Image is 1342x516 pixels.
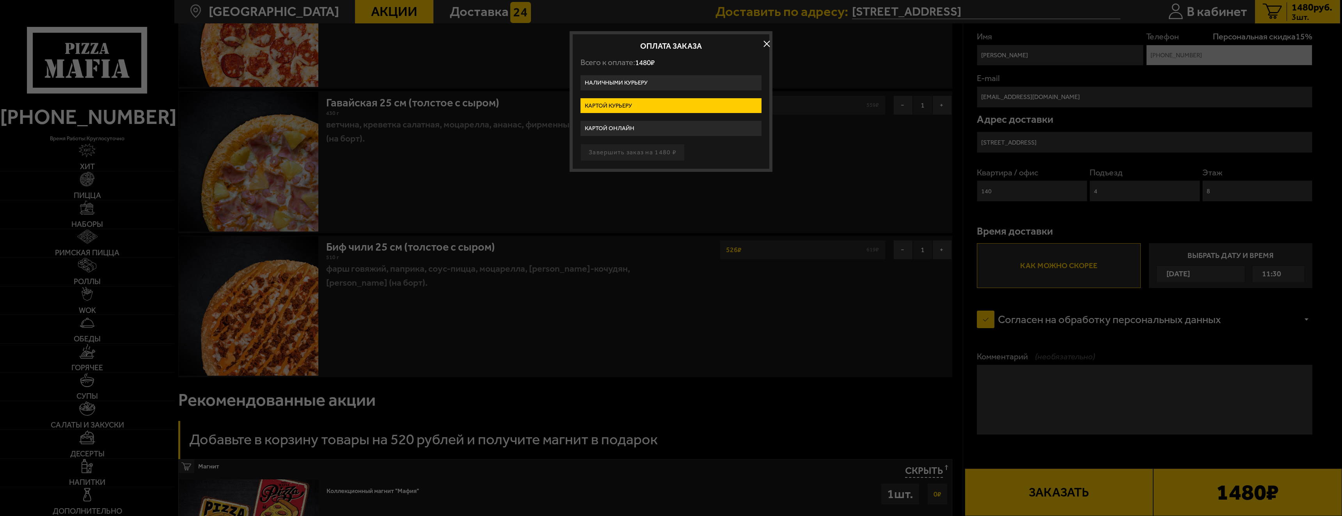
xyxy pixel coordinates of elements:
[580,75,762,90] label: Наличными курьеру
[635,58,655,67] span: 1480 ₽
[580,121,762,136] label: Картой онлайн
[580,98,762,113] label: Картой курьеру
[580,42,762,50] h2: Оплата заказа
[580,58,762,67] p: Всего к оплате:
